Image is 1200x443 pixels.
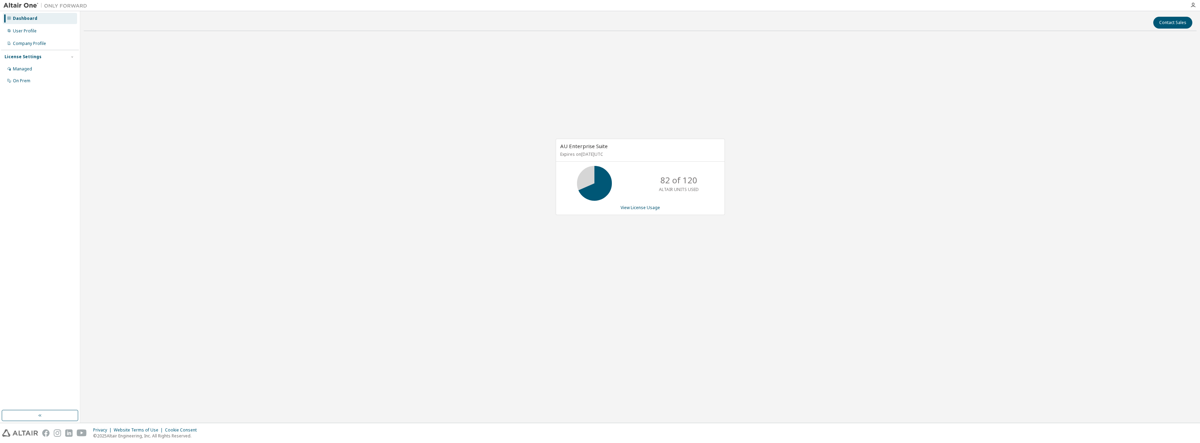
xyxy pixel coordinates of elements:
[114,427,165,433] div: Website Terms of Use
[5,54,42,60] div: License Settings
[13,41,46,46] div: Company Profile
[65,429,73,437] img: linkedin.svg
[659,186,699,192] p: ALTAIR UNITS USED
[165,427,201,433] div: Cookie Consent
[93,433,201,439] p: © 2025 Altair Engineering, Inc. All Rights Reserved.
[13,16,37,21] div: Dashboard
[3,2,91,9] img: Altair One
[77,429,87,437] img: youtube.svg
[42,429,50,437] img: facebook.svg
[560,151,719,157] p: Expires on [DATE] UTC
[13,66,32,72] div: Managed
[2,429,38,437] img: altair_logo.svg
[93,427,114,433] div: Privacy
[660,174,697,186] p: 82 of 120
[13,28,37,34] div: User Profile
[13,78,30,84] div: On Prem
[1153,17,1192,29] button: Contact Sales
[560,143,608,150] span: AU Enterprise Suite
[621,205,660,211] a: View License Usage
[54,429,61,437] img: instagram.svg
